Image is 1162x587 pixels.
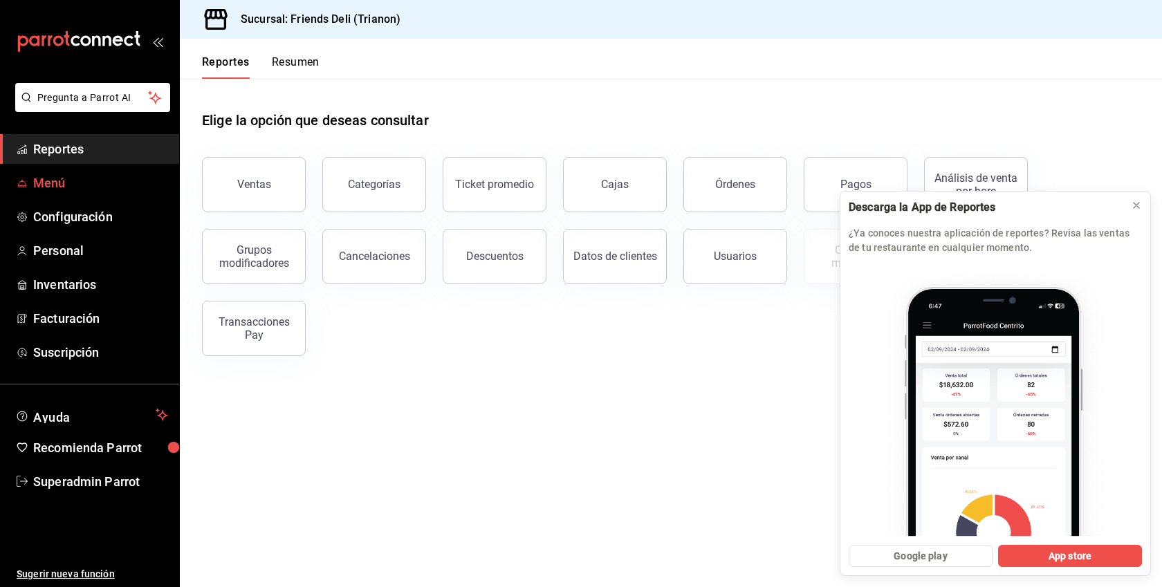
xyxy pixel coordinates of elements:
button: Google play [849,545,993,567]
span: App store [1049,549,1091,563]
span: Inventarios [33,275,168,294]
span: Ayuda [33,407,150,423]
span: Suscripción [33,343,168,362]
span: Configuración [33,207,168,226]
button: Cancelaciones [322,229,426,284]
div: navigation tabs [202,55,320,79]
button: Resumen [272,55,320,79]
button: Reportes [202,55,250,79]
button: Descuentos [443,229,546,284]
span: Sugerir nueva función [17,567,168,581]
h1: Elige la opción que deseas consultar [202,110,429,131]
button: open_drawer_menu [152,36,163,47]
button: Categorías [322,157,426,212]
button: App store [998,545,1142,567]
button: Grupos modificadores [202,229,306,284]
div: Categorías [348,178,400,191]
button: Datos de clientes [563,229,667,284]
div: Cancelaciones [339,250,410,263]
div: Cajas [601,176,629,193]
span: Personal [33,241,168,260]
p: ¿Ya conoces nuestra aplicación de reportes? Revisa las ventas de tu restaurante en cualquier mome... [849,226,1142,255]
button: Análisis de venta por hora [924,157,1028,212]
div: Costos y márgenes [813,243,898,270]
span: Pregunta a Parrot AI [37,91,149,105]
span: Reportes [33,140,168,158]
h3: Sucursal: Friends Deli (Trianon) [230,11,400,28]
button: Órdenes [683,157,787,212]
button: Contrata inventarios para ver este reporte [804,229,907,284]
div: Datos de clientes [573,250,657,263]
a: Cajas [563,157,667,212]
div: Análisis de venta por hora [933,171,1019,198]
button: Ventas [202,157,306,212]
div: Usuarios [714,250,757,263]
div: Pagos [840,178,871,191]
span: Facturación [33,309,168,328]
button: Pregunta a Parrot AI [15,83,170,112]
span: Google play [894,549,947,563]
a: Pregunta a Parrot AI [10,100,170,115]
div: Grupos modificadores [211,243,297,270]
span: Superadmin Parrot [33,472,168,491]
div: Ticket promedio [455,178,534,191]
button: Transacciones Pay [202,301,306,356]
div: Transacciones Pay [211,315,297,342]
div: Ventas [237,178,271,191]
button: Ticket promedio [443,157,546,212]
button: Usuarios [683,229,787,284]
div: Órdenes [715,178,755,191]
img: parrot app_2.png [849,263,1142,537]
span: Menú [33,174,168,192]
div: Descarga la App de Reportes [849,200,1120,215]
div: Descuentos [466,250,524,263]
span: Recomienda Parrot [33,438,168,457]
button: Pagos [804,157,907,212]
